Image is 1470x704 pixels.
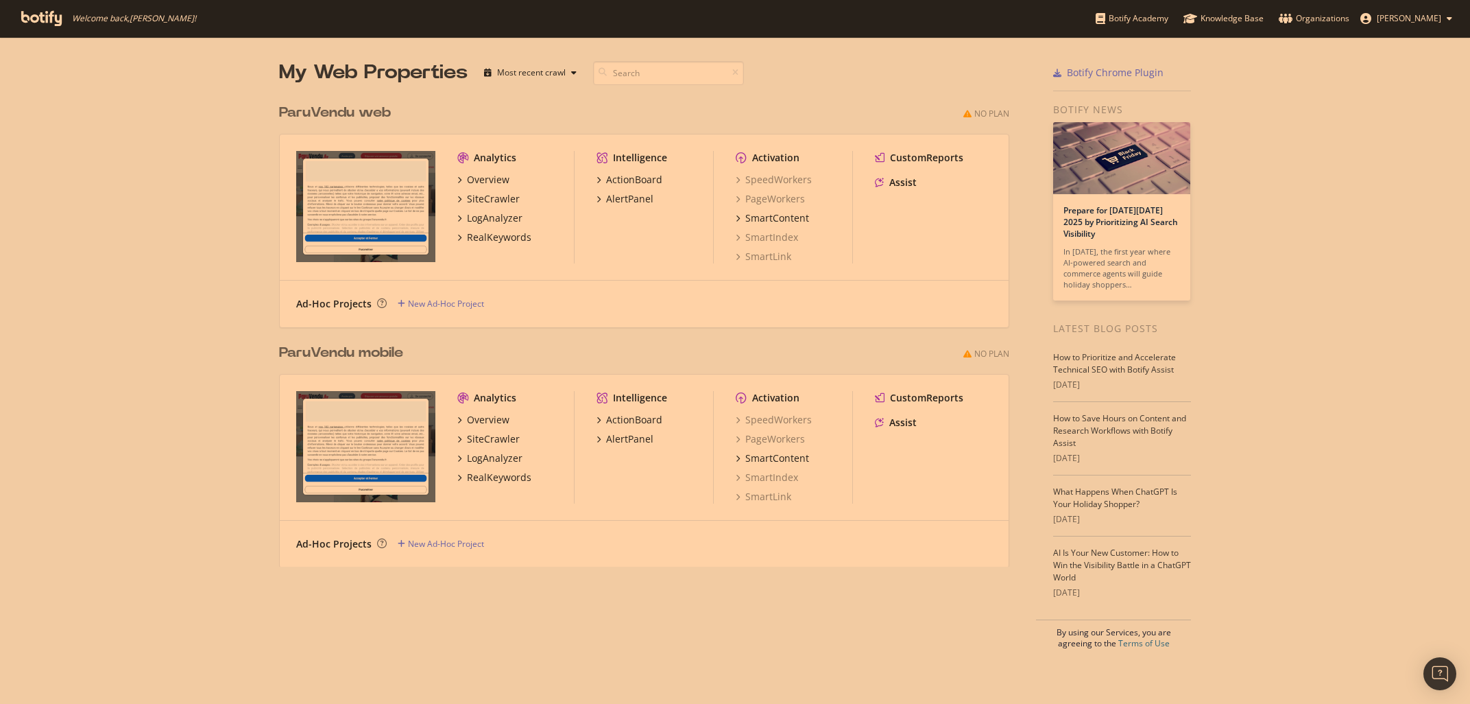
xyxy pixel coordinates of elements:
[72,13,196,24] span: Welcome back, [PERSON_NAME] !
[745,451,809,465] div: SmartContent
[467,231,531,244] div: RealKeywords
[279,103,396,123] a: ParuVendu web
[736,231,798,244] a: SmartIndex
[1183,12,1264,25] div: Knowledge Base
[497,69,566,77] div: Most recent crawl
[745,211,809,225] div: SmartContent
[408,538,484,550] div: New Ad-Hoc Project
[467,211,522,225] div: LogAnalyzer
[606,413,662,427] div: ActionBoard
[398,298,484,309] a: New Ad-Hoc Project
[613,391,667,405] div: Intelligence
[875,391,963,405] a: CustomReports
[752,391,799,405] div: Activation
[606,192,653,206] div: AlertPanel
[736,432,805,446] a: PageWorkers
[457,211,522,225] a: LogAnalyzer
[408,298,484,309] div: New Ad-Hoc Project
[1053,379,1191,391] div: [DATE]
[1063,246,1180,290] div: In [DATE], the first year where AI-powered search and commerce agents will guide holiday shoppers…
[296,537,372,551] div: Ad-Hoc Projects
[1067,66,1164,80] div: Botify Chrome Plugin
[736,250,791,263] a: SmartLink
[613,151,667,165] div: Intelligence
[890,151,963,165] div: CustomReports
[279,343,409,363] a: ParuVendu mobile
[597,432,653,446] a: AlertPanel
[889,416,917,430] div: Assist
[279,343,403,363] div: ParuVendu mobile
[467,432,520,446] div: SiteCrawler
[467,413,509,427] div: Overview
[1053,122,1190,194] img: Prepare for Black Friday 2025 by Prioritizing AI Search Visibility
[1096,12,1168,25] div: Botify Academy
[479,62,582,84] button: Most recent crawl
[736,451,809,465] a: SmartContent
[457,471,531,484] a: RealKeywords
[1053,351,1176,375] a: How to Prioritize and Accelerate Technical SEO with Botify Assist
[1053,412,1186,449] a: How to Save Hours on Content and Research Workflows with Botify Assist
[467,471,531,484] div: RealKeywords
[606,173,662,187] div: ActionBoard
[597,192,653,206] a: AlertPanel
[474,151,516,165] div: Analytics
[467,173,509,187] div: Overview
[279,59,468,86] div: My Web Properties
[1053,486,1177,510] a: What Happens When ChatGPT Is Your Holiday Shopper?
[1279,12,1349,25] div: Organizations
[1053,547,1191,583] a: AI Is Your New Customer: How to Win the Visibility Battle in a ChatGPT World
[974,348,1009,360] div: No Plan
[1118,637,1170,649] a: Terms of Use
[890,391,963,405] div: CustomReports
[467,451,522,465] div: LogAnalyzer
[457,432,520,446] a: SiteCrawler
[457,173,509,187] a: Overview
[597,413,662,427] a: ActionBoard
[889,176,917,189] div: Assist
[1053,102,1191,117] div: Botify news
[1053,587,1191,599] div: [DATE]
[1036,620,1191,649] div: By using our Services, you are agreeing to the
[279,86,1020,567] div: grid
[875,416,917,430] a: Assist
[1053,66,1164,80] a: Botify Chrome Plugin
[736,192,805,206] a: PageWorkers
[875,176,917,189] a: Assist
[296,391,435,502] img: www.paruvendu.fr
[736,173,812,187] a: SpeedWorkers
[736,471,798,484] a: SmartIndex
[1423,657,1456,690] div: Open Intercom Messenger
[597,173,662,187] a: ActionBoard
[1053,513,1191,526] div: [DATE]
[1349,8,1463,30] button: [PERSON_NAME]
[1053,452,1191,465] div: [DATE]
[606,432,653,446] div: AlertPanel
[457,231,531,244] a: RealKeywords
[736,413,812,427] a: SpeedWorkers
[593,61,744,85] input: Search
[467,192,520,206] div: SiteCrawler
[1063,204,1178,239] a: Prepare for [DATE][DATE] 2025 by Prioritizing AI Search Visibility
[974,108,1009,119] div: No Plan
[1377,12,1441,24] span: Sabrina Colmant
[296,151,435,262] img: www.paruvendu.fr
[736,211,809,225] a: SmartContent
[474,391,516,405] div: Analytics
[875,151,963,165] a: CustomReports
[457,413,509,427] a: Overview
[457,192,520,206] a: SiteCrawler
[752,151,799,165] div: Activation
[736,490,791,504] a: SmartLink
[457,451,522,465] a: LogAnalyzer
[296,297,372,311] div: Ad-Hoc Projects
[279,103,391,123] div: ParuVendu web
[398,538,484,550] a: New Ad-Hoc Project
